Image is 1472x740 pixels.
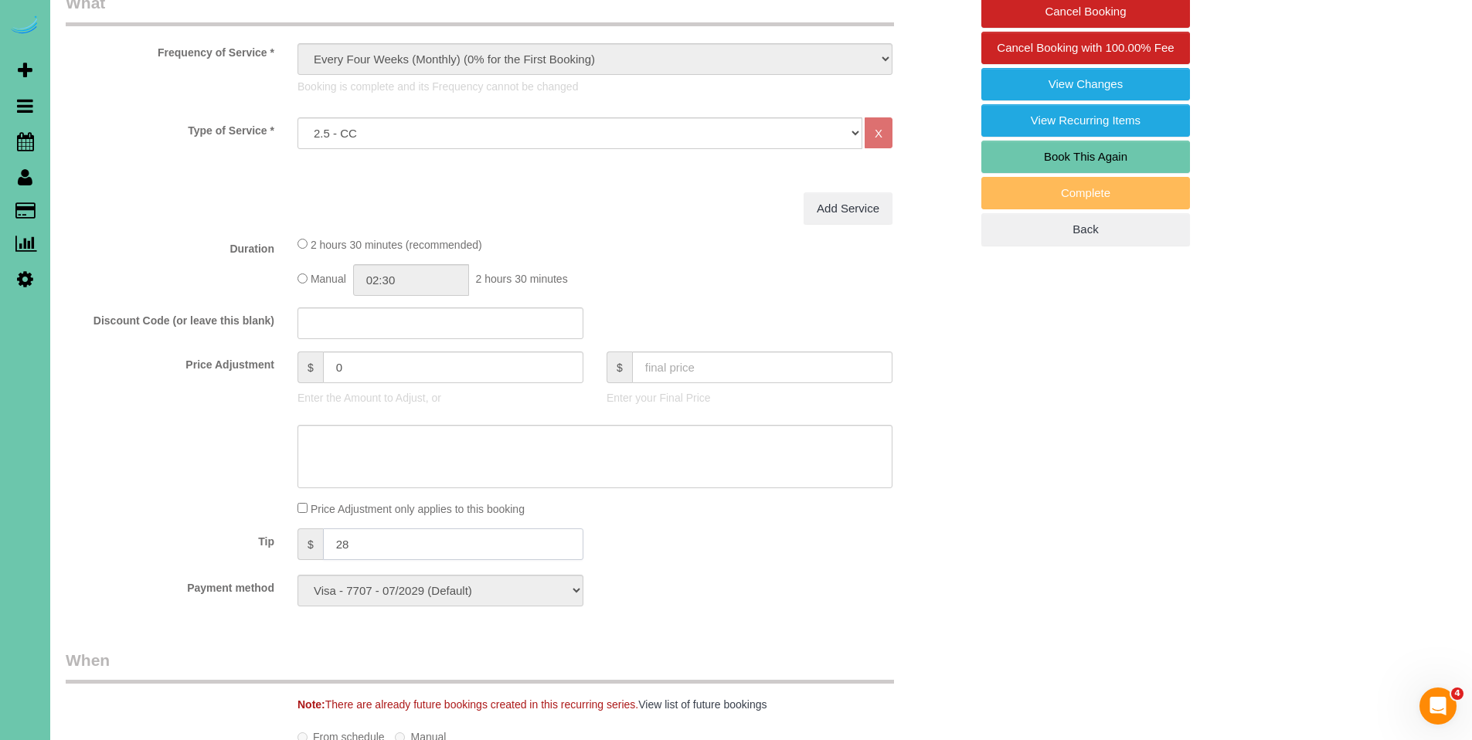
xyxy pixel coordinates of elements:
[54,117,286,138] label: Type of Service *
[54,528,286,549] label: Tip
[297,351,323,383] span: $
[54,351,286,372] label: Price Adjustment
[311,503,525,515] span: Price Adjustment only applies to this booking
[1451,687,1464,700] span: 4
[476,273,568,286] span: 2 hours 30 minutes
[54,39,286,60] label: Frequency of Service *
[297,698,325,711] strong: Note:
[638,698,767,711] a: View list of future bookings
[981,213,1190,246] a: Back
[1419,687,1457,725] iframe: Intercom live chat
[311,239,482,251] span: 2 hours 30 minutes (recommended)
[54,236,286,256] label: Duration
[607,351,632,383] span: $
[311,273,346,286] span: Manual
[632,351,892,383] input: final price
[297,528,323,560] span: $
[297,79,892,94] p: Booking is complete and its Frequency cannot be changed
[54,307,286,328] label: Discount Code (or leave this blank)
[9,15,40,37] img: Automaid Logo
[981,141,1190,173] a: Book This Again
[981,32,1190,64] a: Cancel Booking with 100.00% Fee
[607,390,892,406] p: Enter your Final Price
[66,649,894,684] legend: When
[997,41,1174,54] span: Cancel Booking with 100.00% Fee
[981,104,1190,137] a: View Recurring Items
[54,575,286,596] label: Payment method
[981,68,1190,100] a: View Changes
[804,192,892,225] a: Add Service
[297,390,583,406] p: Enter the Amount to Adjust, or
[286,697,981,712] div: There are already future bookings created in this recurring series.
